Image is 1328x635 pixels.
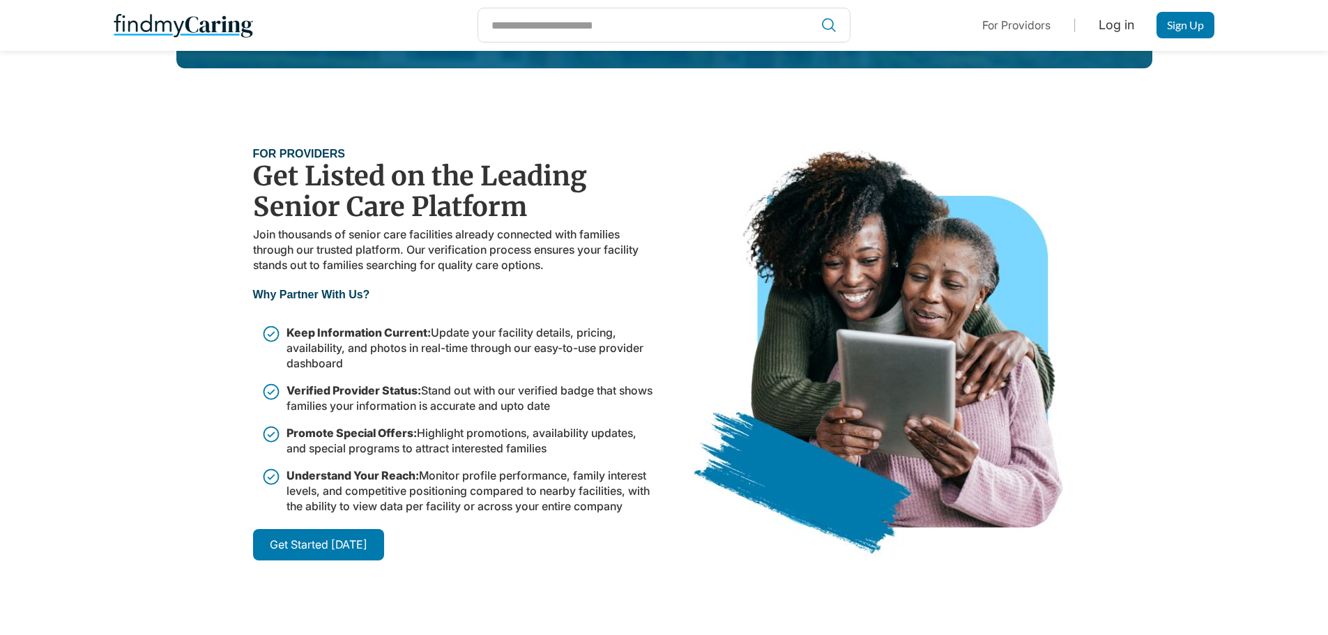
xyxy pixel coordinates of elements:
[1099,18,1134,32] a: Log in
[478,8,850,42] form: City Search
[821,17,837,33] img: Search Icon
[1073,18,1076,32] a: |
[253,288,370,302] strong: Why Partner With Us?
[287,383,657,413] div: Stand out with our verified badge that shows families your information is accurate and upto date
[253,160,587,223] strong: Get Listed on the Leading Senior Care Platform
[253,227,657,273] p: Join thousands of senior care facilities already connected with families through our trusted plat...
[261,324,281,344] img: Blue Check Mark Icon
[261,424,281,444] img: Blue Check Mark Icon
[253,529,384,560] a: Get Started [DATE]
[287,426,417,440] strong: Promote Special Offers:
[982,18,1051,32] a: For Providors
[287,468,657,514] div: Monitor profile performance, family interest levels, and competitive positioning compared to near...
[682,144,1065,563] img: Happy Senior Mother and Daughter
[270,537,367,551] strong: Get Started [DATE]
[1157,12,1214,38] a: Sign Up
[287,325,657,371] div: Update your facility details, pricing, availability, and photos in real-time through our easy-to-...
[287,326,431,339] strong: Keep Information Current:
[287,383,421,397] strong: Verified Provider Status:
[253,148,345,160] strong: FOR PROVIDERS
[287,468,419,482] strong: Understand Your Reach:
[261,467,281,487] img: Blue Check Mark Icon
[287,425,657,456] div: Highlight promotions, availability updates, and special programs to attract interested families
[114,11,253,39] img: findmyCaring Logo
[261,382,281,401] img: Blue Check Mark Icon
